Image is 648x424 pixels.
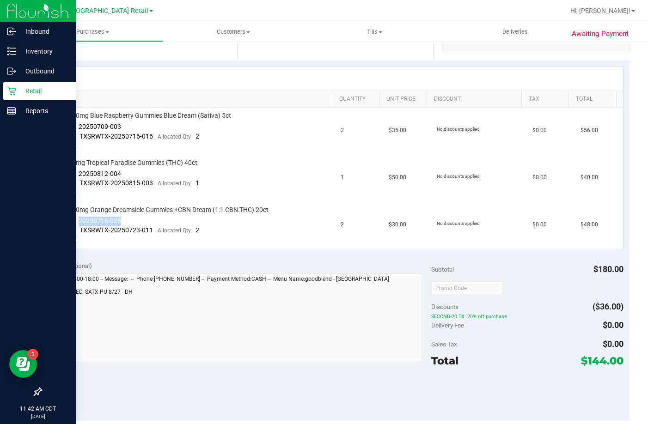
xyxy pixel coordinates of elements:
p: Retail [16,85,72,97]
a: Unit Price [386,96,423,103]
p: Inbound [16,26,72,37]
a: Deliveries [445,22,586,42]
span: $0.00 [603,339,624,349]
span: No discounts applied [437,174,480,179]
span: $48.00 [581,220,598,229]
span: Sales Tax [431,340,457,348]
span: $180.00 [593,264,624,274]
span: 2 [341,220,344,229]
span: TX HT 10mg Orange Dreamsicle Gummies +CBN Dream (1:1 CBN:THC) 20ct [53,206,269,214]
span: SECOND-20 TX: 20% off purchase [431,314,624,320]
span: 20250812-004 [79,170,121,177]
span: $50.00 [389,173,406,182]
span: Tills [304,28,444,36]
inline-svg: Outbound [7,67,16,76]
a: Discount [434,96,518,103]
span: 20250709-003 [79,123,121,130]
span: Awaiting Payment [572,29,629,39]
span: TXSRWTX-20250815-003 [79,179,153,187]
span: TXSRWTX-20250716-016 [79,133,153,140]
a: Total [576,96,612,103]
a: Purchases [22,22,163,42]
span: Deliveries [490,28,540,36]
span: Purchases [23,28,163,36]
span: $144.00 [581,354,624,367]
span: TX HT 5mg Tropical Paradise Gummies (THC) 40ct [53,158,197,167]
span: TX HT 30mg Blue Raspberry Gummies Blue Dream (Sativa) 5ct [53,111,231,120]
a: Customers [163,22,304,42]
p: [DATE] [4,413,72,420]
p: Outbound [16,66,72,77]
a: Tills [304,22,445,42]
span: $0.00 [532,220,547,229]
span: 2 [341,126,344,135]
a: Tax [529,96,565,103]
span: TX South-[GEOGRAPHIC_DATA] Retail [36,7,148,15]
span: $56.00 [581,126,598,135]
span: 2 [196,133,199,140]
span: 2 [196,226,199,234]
span: No discounts applied [437,221,480,226]
span: Subtotal [431,266,454,273]
span: Delivery Fee [431,321,464,329]
inline-svg: Retail [7,86,16,96]
span: Allocated Qty [158,133,191,140]
a: 20250826-002 [246,35,288,42]
span: $30.00 [389,220,406,229]
inline-svg: Reports [7,106,16,115]
span: $0.00 [532,173,547,182]
span: 20250716-025 [79,217,121,224]
inline-svg: Inbound [7,27,16,36]
p: Inventory [16,46,72,57]
span: 1 [196,179,199,187]
span: Allocated Qty [158,227,191,234]
iframe: Resource center [9,350,37,378]
a: SKU [55,96,328,103]
span: Discounts [431,298,458,315]
input: Promo Code [431,281,503,295]
span: $35.00 [389,126,406,135]
span: 1 [341,173,344,182]
span: ($36.00) [593,302,624,311]
span: $0.00 [532,126,547,135]
span: No discounts applied [437,127,480,132]
span: Hi, [PERSON_NAME]! [570,7,630,14]
span: TXSRWTX-20250723-011 [79,226,153,234]
span: $0.00 [603,320,624,330]
p: 11:42 AM CDT [4,405,72,413]
span: Customers [164,28,304,36]
span: Allocated Qty [158,180,191,187]
span: Total [431,354,458,367]
span: $40.00 [581,173,598,182]
p: Reports [16,105,72,116]
a: Quantity [339,96,376,103]
inline-svg: Inventory [7,47,16,56]
iframe: Resource center unread badge [27,349,38,360]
